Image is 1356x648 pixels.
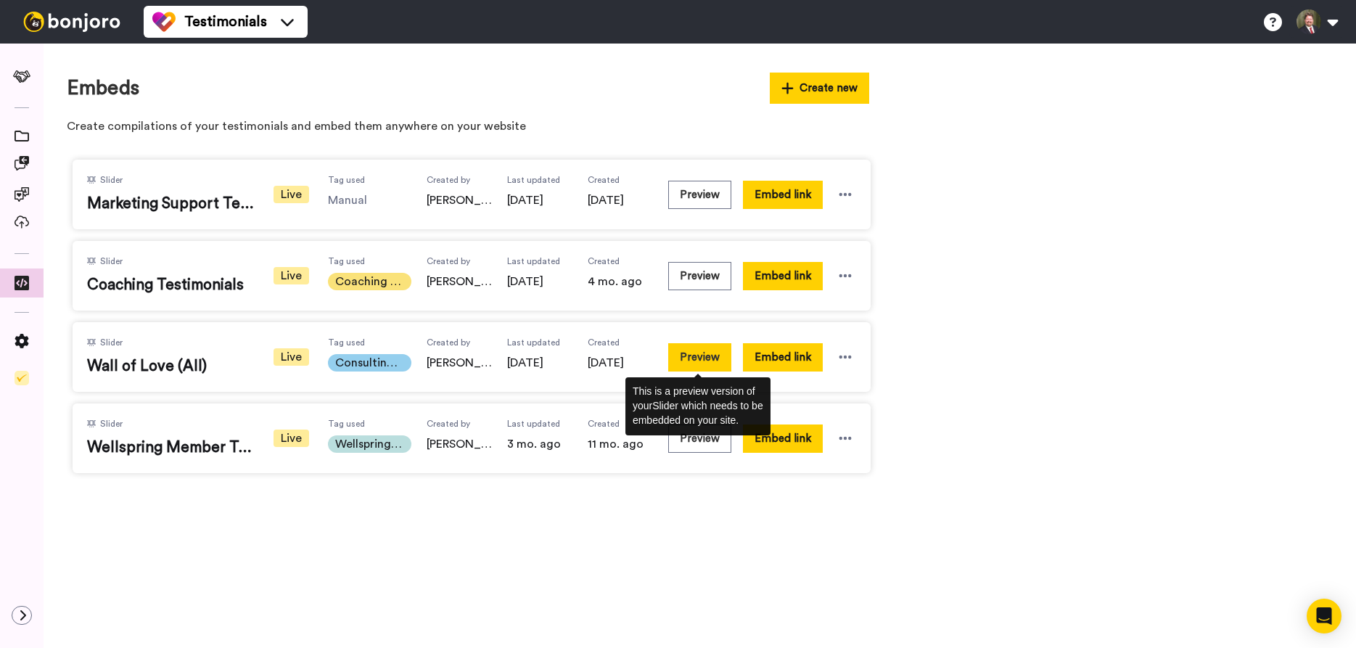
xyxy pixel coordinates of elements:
span: Slider [100,255,123,267]
span: Created by [427,418,492,430]
span: Created [588,418,653,430]
span: Created [588,255,653,267]
span: [DATE] [507,273,572,290]
img: Checklist.svg [15,371,29,385]
span: Wellspring Member Testimonial Wall [87,437,254,459]
img: tm-color.svg [152,10,176,33]
button: Embed link [743,262,823,290]
span: Created by [427,174,492,186]
span: Slider [100,174,123,186]
button: Embed link [743,181,823,209]
span: Marketing Support Testimonials [87,193,254,215]
span: Last updated [507,418,572,430]
button: Preview [668,262,731,290]
span: Slider [100,337,123,348]
span: Slider [100,418,123,430]
button: Embed link [743,343,823,372]
div: Open Intercom Messenger [1307,599,1341,633]
button: Create new [770,73,870,104]
span: Tag used [328,174,375,186]
span: [PERSON_NAME] [427,354,492,372]
span: Live [274,430,309,447]
span: Created by [427,337,492,348]
span: Last updated [507,174,572,186]
button: Preview [668,181,731,209]
span: [PERSON_NAME] [427,192,492,209]
img: bj-logo-header-white.svg [17,12,126,32]
p: Create compilations of your testimonials and embed them anywhere on your website [67,118,869,135]
span: Last updated [507,337,572,348]
span: Created [588,337,653,348]
span: Testimonials [184,12,267,32]
button: Embed link [743,425,823,453]
button: Preview [668,343,731,372]
span: Tag used [328,418,375,430]
span: Last updated [507,255,572,267]
span: Coaching (Finished) [328,273,411,290]
span: Live [274,267,309,284]
span: 3 mo. ago [507,435,572,453]
h1: Embeds [67,77,139,99]
span: [DATE] [507,192,572,209]
span: Consulting (Finished) [328,354,411,372]
span: 4 mo. ago [588,273,653,290]
span: Coaching Testimonials [87,274,254,296]
span: Live [274,348,309,366]
span: Tag used [328,255,375,267]
span: [DATE] [588,354,653,372]
span: Wall of Love (All) [87,356,254,377]
span: [PERSON_NAME] [427,273,492,290]
span: Wellspring Testimonial (Finished) [328,435,411,453]
span: Created by [427,255,492,267]
span: [DATE] [588,192,653,209]
span: [PERSON_NAME] [427,435,492,453]
span: [DATE] [507,354,572,372]
span: Created [588,174,653,186]
span: Manual [328,192,411,209]
span: 11 mo. ago [588,435,653,453]
div: This is a preview version of your Slider which needs to be embedded on your site. [625,377,771,435]
span: Tag used [328,337,375,348]
span: Live [274,186,309,203]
